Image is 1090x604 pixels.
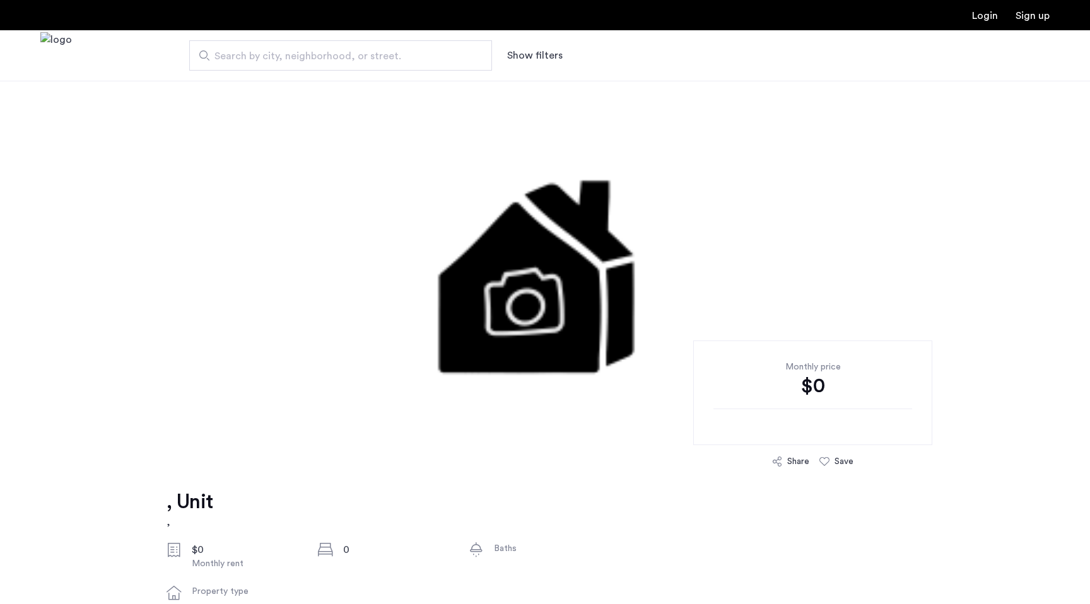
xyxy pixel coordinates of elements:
div: Save [835,455,853,468]
div: Share [787,455,809,468]
a: Registration [1016,11,1050,21]
div: Monthly rent [192,557,298,570]
div: Baths [494,542,600,555]
a: Cazamio Logo [40,32,72,79]
img: logo [40,32,72,79]
input: Apartment Search [189,40,492,71]
div: Monthly price [713,361,912,373]
span: Search by city, neighborhood, or street. [214,49,457,64]
div: 0 [343,542,449,557]
button: Show or hide filters [507,48,563,63]
div: $0 [713,373,912,398]
h1: , Unit [167,489,213,514]
div: Property type [192,585,298,598]
div: $0 [192,542,298,557]
a: , Unit, [167,489,213,530]
a: Login [972,11,998,21]
h2: , [167,514,213,530]
img: 1.gif [196,81,894,459]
